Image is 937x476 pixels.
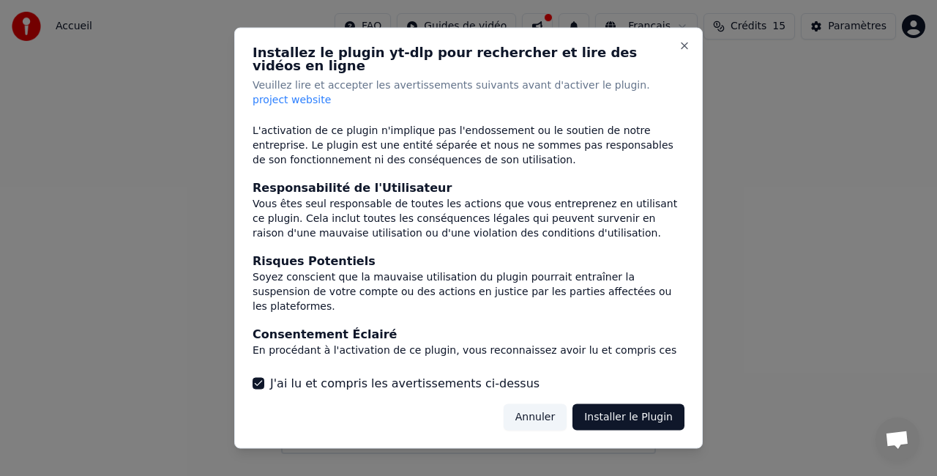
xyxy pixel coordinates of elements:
div: Soyez conscient que la mauvaise utilisation du plugin pourrait entraîner la suspension de votre c... [253,269,684,313]
div: Risques Potentiels [253,252,684,269]
h2: Installez le plugin yt-dlp pour rechercher et lire des vidéos en ligne [253,46,684,72]
span: project website [253,94,331,105]
p: Veuillez lire et accepter les avertissements suivants avant d'activer le plugin. [253,78,684,108]
div: Responsabilité de l'Utilisateur [253,179,684,196]
div: En procédant à l'activation de ce plugin, vous reconnaissez avoir lu et compris ces avertissement... [253,343,684,372]
button: Installer le Plugin [572,404,684,430]
div: Vous êtes seul responsable de toutes les actions que vous entreprenez en utilisant ce plugin. Cel... [253,196,684,240]
button: Annuler [504,404,567,430]
div: Consentement Éclairé [253,325,684,343]
label: J'ai lu et compris les avertissements ci-dessus [270,374,540,392]
div: L'activation de ce plugin n'implique pas l'endossement ou le soutien de notre entreprise. Le plug... [253,123,684,167]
